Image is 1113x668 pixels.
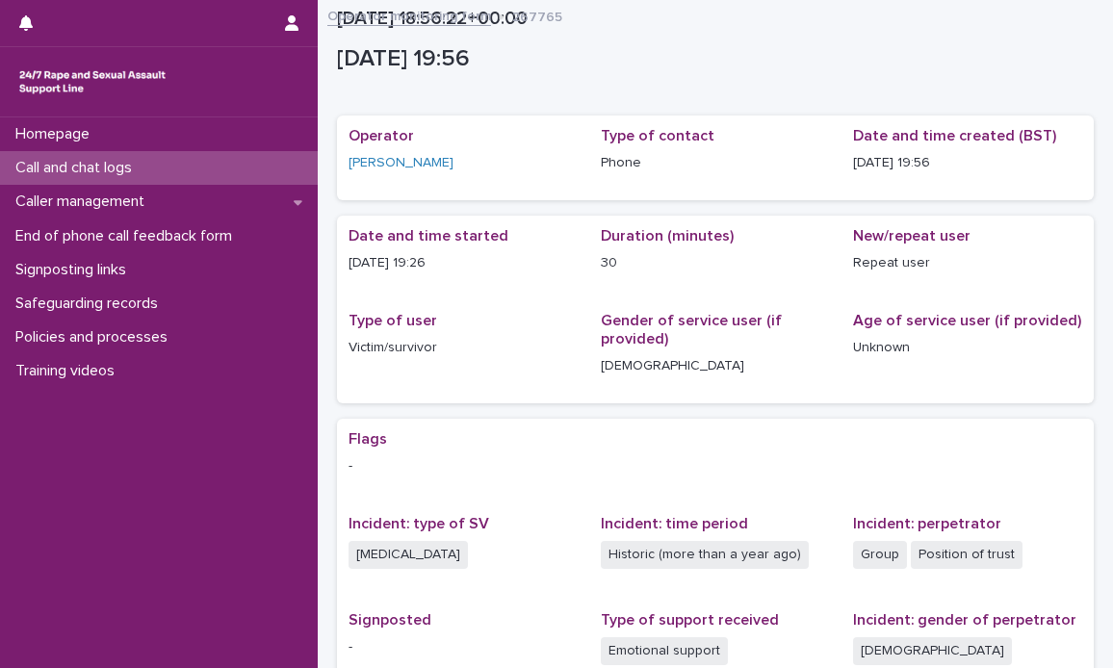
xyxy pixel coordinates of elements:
p: - [349,637,578,657]
p: Policies and processes [8,328,183,347]
p: End of phone call feedback form [8,227,247,245]
p: Call and chat logs [8,159,147,177]
p: [DATE] 19:56 [853,153,1082,173]
span: Group [853,541,907,569]
span: Date and time created (BST) [853,128,1056,143]
span: Incident: type of SV [349,516,489,531]
p: [DEMOGRAPHIC_DATA] [601,356,830,376]
span: Type of user [349,313,437,328]
span: Flags [349,431,387,447]
span: Historic (more than a year ago) [601,541,809,569]
span: New/repeat user [853,228,971,244]
span: Gender of service user (if provided) [601,313,782,347]
a: Operator monitoring form [327,4,491,26]
p: Training videos [8,362,130,380]
span: [MEDICAL_DATA] [349,541,468,569]
span: Duration (minutes) [601,228,734,244]
span: Age of service user (if provided) [853,313,1081,328]
p: Victim/survivor [349,338,578,358]
span: Type of support received [601,612,779,628]
p: 267765 [512,5,562,26]
p: Signposting links [8,261,142,279]
span: Emotional support [601,637,728,665]
p: Homepage [8,125,105,143]
span: Incident: perpetrator [853,516,1001,531]
span: Position of trust [911,541,1022,569]
p: 30 [601,253,830,273]
p: - [349,456,1082,476]
p: Caller management [8,193,160,211]
img: rhQMoQhaT3yELyF149Cw [15,63,169,101]
span: Incident: time period [601,516,748,531]
p: Repeat user [853,253,1082,273]
p: [DATE] 19:26 [349,253,578,273]
a: [PERSON_NAME] [349,153,453,173]
p: Phone [601,153,830,173]
span: Signposted [349,612,431,628]
p: [DATE] 19:56 [337,45,1086,73]
p: Unknown [853,338,1082,358]
span: Incident: gender of perpetrator [853,612,1076,628]
span: Date and time started [349,228,508,244]
span: [DEMOGRAPHIC_DATA] [853,637,1012,665]
span: Operator [349,128,414,143]
p: Safeguarding records [8,295,173,313]
span: Type of contact [601,128,714,143]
